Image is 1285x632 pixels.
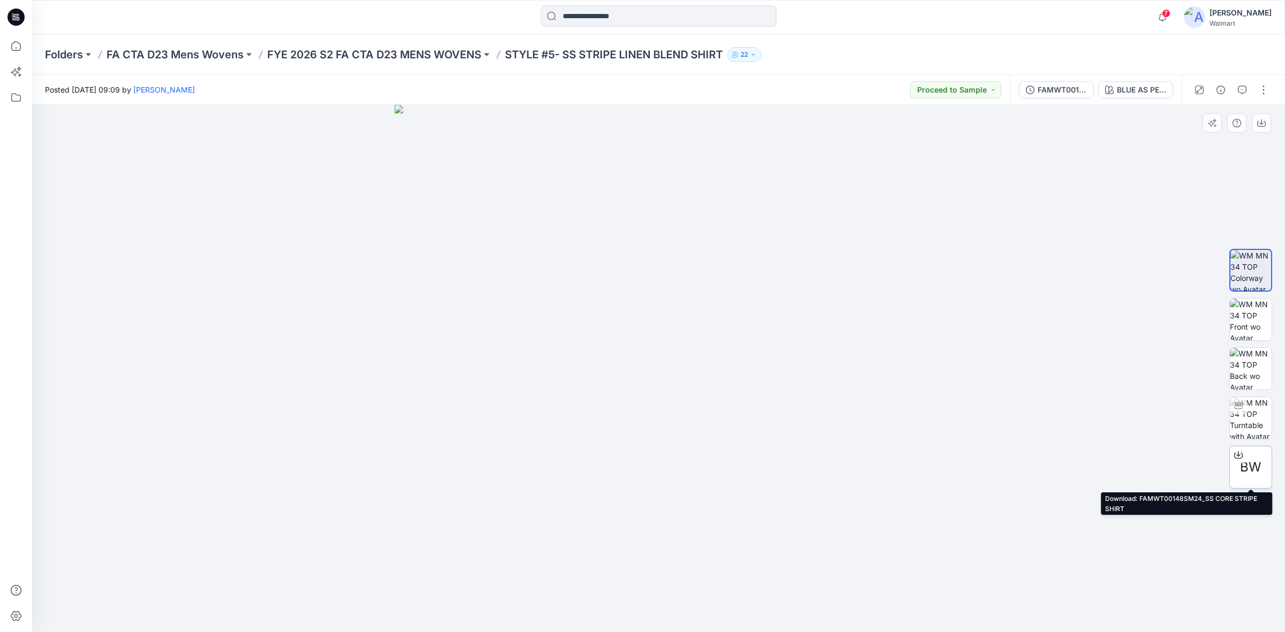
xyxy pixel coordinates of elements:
div: FAMWT00148SM24_SS CORE STRIPE SHIRT_4 [1038,84,1087,96]
p: 22 [740,49,748,60]
a: Folders [45,47,83,62]
a: FYE 2026 S2 FA CTA D23 MENS WOVENS [267,47,481,62]
img: WM MN 34 TOP Back wo Avatar [1230,348,1272,390]
div: Walmart [1210,19,1272,27]
a: [PERSON_NAME] [133,85,195,94]
span: Posted [DATE] 09:09 by [45,84,195,95]
a: FA CTA D23 Mens Wovens [107,47,244,62]
button: 22 [727,47,761,62]
img: avatar [1184,6,1205,28]
img: WM MN 34 TOP Turntable with Avatar [1230,397,1272,439]
button: BLUE AS PER HEADER STRIPE [1098,81,1173,98]
button: Details [1212,81,1229,98]
div: [PERSON_NAME] [1210,6,1272,19]
span: BW [1240,458,1261,477]
span: 7 [1162,9,1170,18]
img: WM MN 34 TOP Colorway wo Avatar [1230,250,1271,291]
div: BLUE AS PER HEADER STRIPE [1117,84,1166,96]
button: FAMWT00148SM24_SS CORE STRIPE SHIRT_4 [1019,81,1094,98]
img: WM MN 34 TOP Front wo Avatar [1230,299,1272,340]
img: eyJhbGciOiJIUzI1NiIsImtpZCI6IjAiLCJzbHQiOiJzZXMiLCJ0eXAiOiJKV1QifQ.eyJkYXRhIjp7InR5cGUiOiJzdG9yYW... [395,105,922,632]
p: STYLE #5- SS STRIPE LINEN BLEND SHIRT [505,47,723,62]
